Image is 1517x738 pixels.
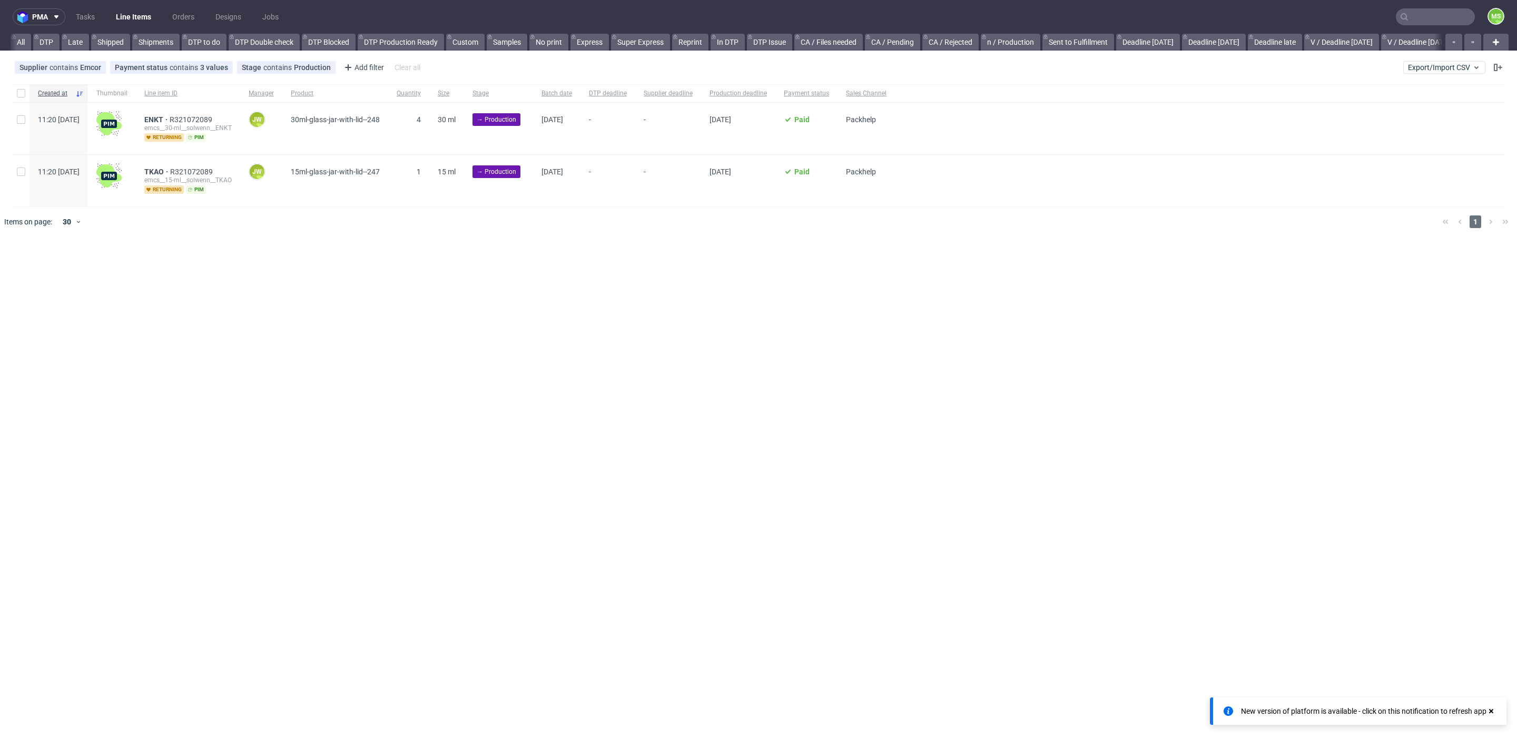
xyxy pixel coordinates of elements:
[144,176,232,184] div: emcs__15-ml__solwenn__TKAO
[250,112,264,127] figcaption: JW
[541,115,563,124] span: [DATE]
[132,34,180,51] a: Shipments
[38,168,80,176] span: 11:20 [DATE]
[11,34,31,51] a: All
[711,34,745,51] a: In DTP
[1470,215,1481,228] span: 1
[62,34,89,51] a: Late
[291,89,380,98] span: Product
[417,115,421,124] span: 4
[1381,34,1456,51] a: V / Deadline [DATE]
[589,115,627,142] span: -
[487,34,527,51] a: Samples
[115,63,170,72] span: Payment status
[1408,63,1481,72] span: Export/Import CSV
[80,63,101,72] div: Emcor
[19,63,50,72] span: Supplier
[570,34,609,51] a: Express
[477,115,516,124] span: → Production
[1248,34,1302,51] a: Deadline late
[96,111,122,136] img: wHgJFi1I6lmhQAAAABJRU5ErkJggg==
[981,34,1040,51] a: n / Production
[1182,34,1246,51] a: Deadline [DATE]
[438,115,456,124] span: 30 ml
[186,185,206,194] span: pim
[291,168,380,176] span: 15ml-glass-jar-with-lid--247
[611,34,670,51] a: Super Express
[32,13,48,21] span: pma
[13,8,65,25] button: pma
[291,115,380,124] span: 30ml-glass-jar-with-lid--248
[529,34,568,51] a: No print
[96,89,127,98] span: Thumbnail
[110,8,157,25] a: Line Items
[144,133,184,142] span: returning
[166,8,201,25] a: Orders
[38,89,71,98] span: Created at
[209,8,248,25] a: Designs
[17,11,32,23] img: logo
[33,34,60,51] a: DTP
[922,34,979,51] a: CA / Rejected
[672,34,708,51] a: Reprint
[794,34,863,51] a: CA / Files needed
[865,34,920,51] a: CA / Pending
[91,34,130,51] a: Shipped
[186,133,206,142] span: pim
[96,163,122,189] img: wHgJFi1I6lmhQAAAABJRU5ErkJggg==
[589,89,627,98] span: DTP deadline
[541,168,563,176] span: [DATE]
[438,168,456,176] span: 15 ml
[1042,34,1114,51] a: Sent to Fulfillment
[644,89,693,98] span: Supplier deadline
[784,89,829,98] span: Payment status
[477,167,516,176] span: → Production
[170,63,200,72] span: contains
[38,115,80,124] span: 11:20 [DATE]
[710,168,731,176] span: [DATE]
[144,168,170,176] a: TKAO
[472,89,525,98] span: Stage
[170,168,215,176] a: R321072089
[144,115,170,124] a: ENKT
[1304,34,1379,51] a: V / Deadline [DATE]
[263,63,294,72] span: contains
[794,168,810,176] span: Paid
[229,34,300,51] a: DTP Double check
[242,63,263,72] span: Stage
[438,89,456,98] span: Size
[200,63,228,72] div: 3 values
[340,59,386,76] div: Add filter
[794,115,810,124] span: Paid
[182,34,226,51] a: DTP to do
[1403,61,1485,74] button: Export/Import CSV
[144,124,232,132] div: emcs__30-ml__solwenn__ENKT
[302,34,356,51] a: DTP Blocked
[250,164,264,179] figcaption: JW
[1241,706,1486,716] div: New version of platform is available - click on this notification to refresh app
[170,115,214,124] a: R321072089
[710,89,767,98] span: Production deadline
[4,217,52,227] span: Items on page:
[747,34,792,51] a: DTP Issue
[541,89,572,98] span: Batch date
[644,168,693,194] span: -
[294,63,331,72] div: Production
[589,168,627,194] span: -
[144,89,232,98] span: Line item ID
[1116,34,1180,51] a: Deadline [DATE]
[50,63,80,72] span: contains
[846,115,876,124] span: Packhelp
[392,60,422,75] div: Clear all
[56,214,75,229] div: 30
[249,89,274,98] span: Manager
[846,168,876,176] span: Packhelp
[846,89,886,98] span: Sales Channel
[1489,9,1503,24] figcaption: MS
[417,168,421,176] span: 1
[144,185,184,194] span: returning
